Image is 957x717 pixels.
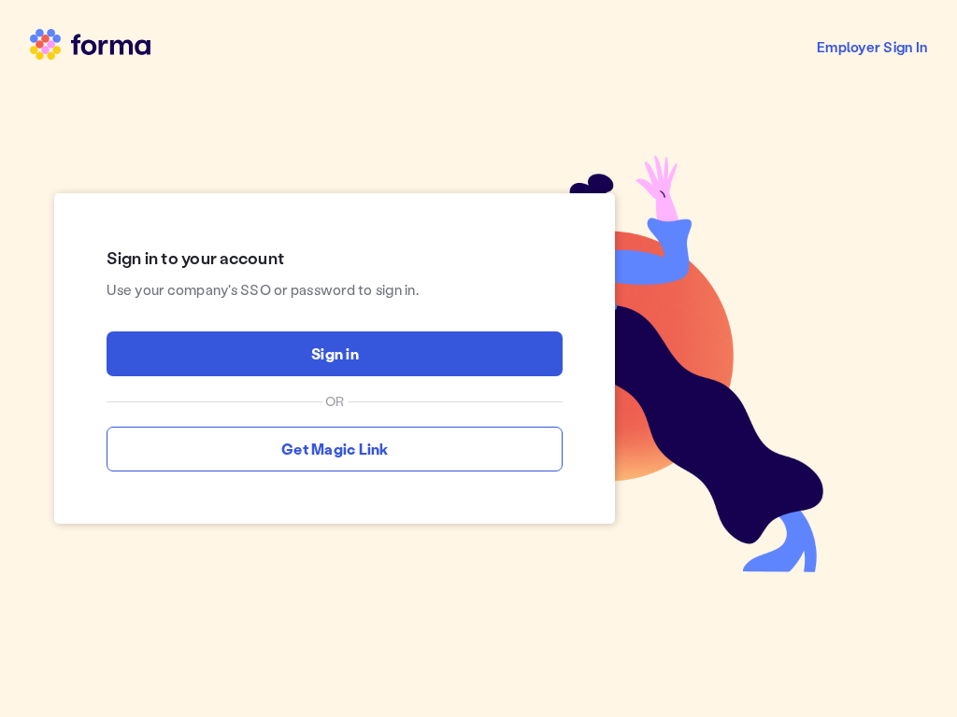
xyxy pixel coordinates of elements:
[107,391,563,412] div: OR
[311,346,359,361] span: Sign in
[107,427,563,471] a: Get Magic Link
[817,37,927,56] span: Employer Sign In
[281,442,389,457] span: Get Magic Link
[107,277,563,302] span: Use your company's SSO or password to sign in.
[107,246,563,270] span: Sign in to your account
[107,331,563,376] a: Sign in
[817,35,927,59] a: Employer Sign In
